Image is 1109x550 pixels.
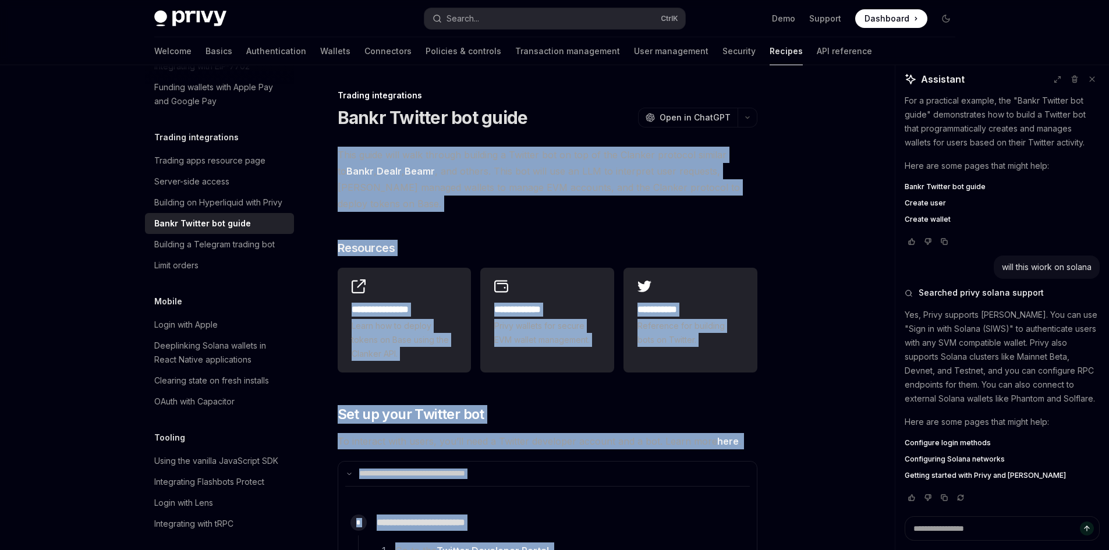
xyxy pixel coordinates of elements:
[154,454,278,468] div: Using the vanilla JavaScript SDK
[937,236,951,247] button: Copy chat response
[937,9,955,28] button: Toggle dark mode
[154,395,235,409] div: OAuth with Capacitor
[377,165,402,178] a: Dealr
[154,258,199,272] div: Limit orders
[921,236,935,247] button: Vote that response was not good
[905,215,951,224] span: Create wallet
[352,319,458,361] span: Learn how to deploy tokens on Base using the Clanker API.
[717,435,739,448] a: here
[905,438,991,448] span: Configure login methods
[405,165,435,178] a: Beamr
[905,198,1100,208] a: Create user
[722,37,756,65] a: Security
[145,213,294,234] a: Bankr Twitter bot guide
[145,471,294,492] a: Integrating Flashbots Protect
[145,150,294,171] a: Trading apps resource page
[145,171,294,192] a: Server-side access
[954,492,968,503] button: Reload last chat
[905,287,1100,299] button: Searched privy solana support
[638,108,738,127] button: Open in ChatGPT
[905,159,1100,173] p: Here are some pages that might help:
[145,450,294,471] a: Using the vanilla JavaScript SDK
[145,234,294,255] a: Building a Telegram trading bot
[921,72,965,86] span: Assistant
[905,182,986,191] span: Bankr Twitter bot guide
[1002,261,1092,273] div: will this wiork on solana
[905,182,1100,191] a: Bankr Twitter bot guide
[338,268,472,372] a: **** **** **** *Learn how to deploy tokens on Base using the Clanker API.
[634,37,708,65] a: User management
[154,431,185,445] h5: Tooling
[338,433,757,449] span: To interact with users, you’ll need a Twitter developer account and a bot. Learn more .
[154,517,233,531] div: Integrating with tRPC
[905,455,1005,464] span: Configuring Solana networks
[937,492,951,503] button: Copy chat response
[145,391,294,412] a: OAuth with Capacitor
[855,9,927,28] a: Dashboard
[1080,521,1094,535] button: Send message
[338,107,528,128] h1: Bankr Twitter bot guide
[905,308,1100,406] p: Yes, Privy supports [PERSON_NAME]. You can use "Sign in with Solana (SIWS)" to authenticate users...
[447,12,479,26] div: Search...
[424,8,685,29] button: Open search
[905,198,946,208] span: Create user
[154,237,275,251] div: Building a Telegram trading bot
[145,255,294,276] a: Limit orders
[154,10,226,27] img: dark logo
[426,37,501,65] a: Policies & controls
[338,90,757,101] div: Trading integrations
[154,80,287,108] div: Funding wallets with Apple Pay and Google Pay
[864,13,909,24] span: Dashboard
[480,268,614,372] a: **** **** ***Privy wallets for secure EVM wallet management.
[661,14,678,23] span: Ctrl K
[145,370,294,391] a: Clearing state on fresh installs
[154,37,192,65] a: Welcome
[246,37,306,65] a: Authentication
[154,217,251,230] div: Bankr Twitter bot guide
[154,130,239,144] h5: Trading integrations
[905,455,1100,464] a: Configuring Solana networks
[338,147,757,212] span: This guide will walk through building a Twitter bot on top of the Clanker protocol similar to , ,...
[154,294,182,308] h5: Mobile
[154,154,265,168] div: Trading apps resource page
[623,268,757,372] a: **** **** *Reference for building bots on Twitter.
[905,236,919,247] button: Vote that response was good
[145,192,294,213] a: Building on Hyperliquid with Privy
[338,240,395,256] span: Resources
[905,415,1100,429] p: Here are some pages that might help:
[145,335,294,370] a: Deeplinking Solana wallets in React Native applications
[364,37,412,65] a: Connectors
[905,94,1100,150] p: For a practical example, the "Bankr Twitter bot guide" demonstrates how to build a Twitter bot th...
[494,319,600,347] span: Privy wallets for secure EVM wallet management.
[905,492,919,503] button: Vote that response was good
[905,471,1066,480] span: Getting started with Privy and [PERSON_NAME]
[905,215,1100,224] a: Create wallet
[817,37,872,65] a: API reference
[919,287,1044,299] span: Searched privy solana support
[145,513,294,534] a: Integrating with tRPC
[154,496,213,510] div: Login with Lens
[637,319,743,347] span: Reference for building bots on Twitter.
[154,196,282,210] div: Building on Hyperliquid with Privy
[154,374,269,388] div: Clearing state on fresh installs
[905,471,1100,480] a: Getting started with Privy and [PERSON_NAME]
[145,492,294,513] a: Login with Lens
[905,438,1100,448] a: Configure login methods
[154,475,264,489] div: Integrating Flashbots Protect
[770,37,803,65] a: Recipes
[145,77,294,112] a: Funding wallets with Apple Pay and Google Pay
[660,112,731,123] span: Open in ChatGPT
[809,13,841,24] a: Support
[515,37,620,65] a: Transaction management
[346,165,374,178] a: Bankr
[905,516,1100,541] textarea: Ask a question...
[921,492,935,503] button: Vote that response was not good
[154,318,218,332] div: Login with Apple
[338,405,484,424] span: Set up your Twitter bot
[154,175,229,189] div: Server-side access
[320,37,350,65] a: Wallets
[154,339,287,367] div: Deeplinking Solana wallets in React Native applications
[145,314,294,335] a: Login with Apple
[205,37,232,65] a: Basics
[772,13,795,24] a: Demo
